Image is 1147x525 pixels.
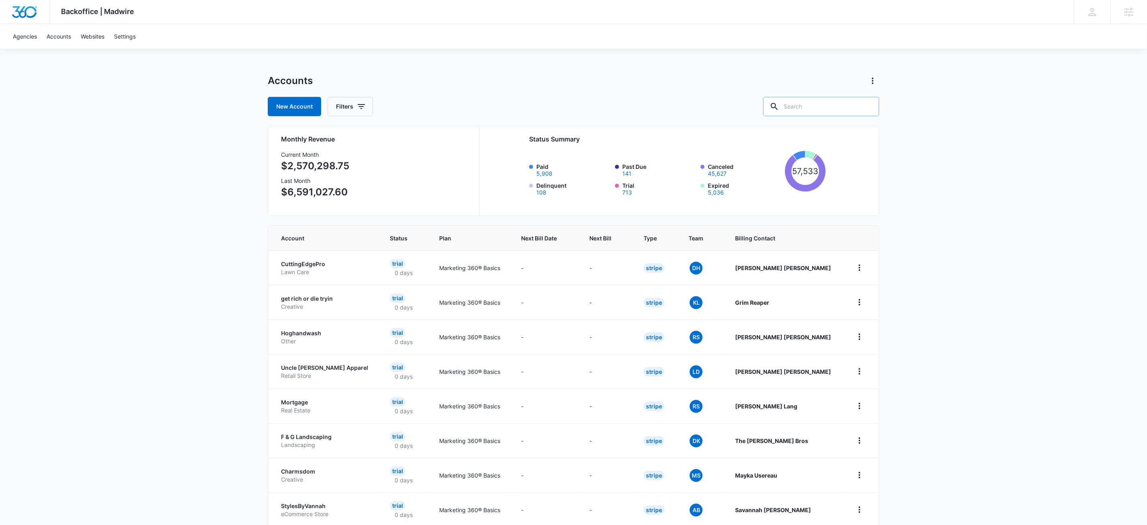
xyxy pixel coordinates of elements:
h1: Accounts [268,75,313,87]
p: $6,591,027.60 [281,185,349,199]
button: Canceled [708,171,727,176]
strong: [PERSON_NAME] Lang [735,403,798,410]
td: - [580,354,634,389]
span: Plan [439,234,502,242]
div: Stripe [644,505,664,515]
p: 0 days [390,269,418,277]
div: Trial [390,259,405,269]
label: Expired [708,181,782,195]
span: LD [690,365,703,378]
p: 0 days [390,441,418,450]
p: 0 days [390,338,418,346]
div: Trial [390,328,405,338]
strong: Mayka Usereau [735,472,778,479]
td: - [580,320,634,354]
p: F & G Landscaping [281,433,371,441]
a: Uncle [PERSON_NAME] ApparelRetail Store [281,364,371,379]
p: Marketing 360® Basics [439,402,502,410]
p: Creative [281,303,371,311]
span: Team [689,234,704,242]
div: Trial [390,466,405,476]
a: StylesByVannaheCommerce Store [281,502,371,518]
p: get rich or die tryin [281,295,371,303]
button: Delinquent [536,190,546,195]
td: - [512,285,580,320]
div: Trial [390,397,405,407]
label: Past Due [622,162,696,176]
td: - [580,458,634,492]
button: home [853,503,866,516]
p: Marketing 360® Basics [439,367,502,376]
p: Retail Store [281,372,371,380]
p: Marketing 360® Basics [439,471,502,480]
p: Uncle [PERSON_NAME] Apparel [281,364,371,372]
td: - [512,320,580,354]
p: 0 days [390,372,418,381]
div: Stripe [644,298,664,308]
a: Websites [76,24,109,49]
tspan: 57,533 [792,166,818,176]
td: - [580,250,634,285]
span: DH [690,262,703,275]
td: - [580,389,634,423]
h2: Monthly Revenue [281,134,469,144]
span: RS [690,400,703,413]
p: eCommerce Store [281,510,371,518]
h3: Last Month [281,176,349,185]
p: Landscaping [281,441,371,449]
p: Marketing 360® Basics [439,333,502,341]
label: Canceled [708,162,782,176]
span: Type [644,234,658,242]
p: Lawn Care [281,268,371,276]
button: home [853,296,866,309]
p: 0 days [390,476,418,484]
td: - [512,423,580,458]
p: Other [281,337,371,345]
a: get rich or die tryinCreative [281,295,371,310]
strong: [PERSON_NAME] [PERSON_NAME] [735,265,831,271]
p: Real Estate [281,406,371,414]
p: $2,570,298.75 [281,159,349,173]
a: F & G LandscapingLandscaping [281,433,371,449]
h3: Current Month [281,150,349,159]
p: CuttingEdgePro [281,260,371,268]
span: Next Bill [589,234,613,242]
p: 0 days [390,511,418,519]
div: Stripe [644,402,664,411]
a: HoghandwashOther [281,329,371,345]
label: Paid [536,162,610,176]
td: - [512,250,580,285]
p: Mortgage [281,398,371,406]
div: Stripe [644,436,664,446]
button: Past Due [622,171,632,176]
button: home [853,469,866,482]
p: 0 days [390,407,418,415]
strong: Savannah [PERSON_NAME] [735,507,811,513]
div: Stripe [644,332,664,342]
input: Search [763,97,879,116]
td: - [580,285,634,320]
div: Trial [390,432,405,441]
a: Accounts [42,24,76,49]
span: Billing Contact [735,234,834,242]
p: Hoghandwash [281,329,371,337]
td: - [512,458,580,492]
label: Delinquent [536,181,610,195]
p: StylesByVannah [281,502,371,510]
strong: Grim Reaper [735,299,770,306]
button: Trial [622,190,632,195]
a: MortgageReal Estate [281,398,371,414]
a: CharmsdomCreative [281,468,371,483]
span: KL [690,296,703,309]
button: home [853,365,866,378]
a: Settings [109,24,141,49]
button: home [853,400,866,412]
span: Backoffice | Madwire [61,7,134,16]
p: Marketing 360® Basics [439,298,502,307]
span: MS [690,469,703,482]
p: Marketing 360® Basics [439,437,502,445]
span: DK [690,435,703,447]
span: AB [690,504,703,517]
p: Creative [281,476,371,484]
span: Next Bill Date [522,234,559,242]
